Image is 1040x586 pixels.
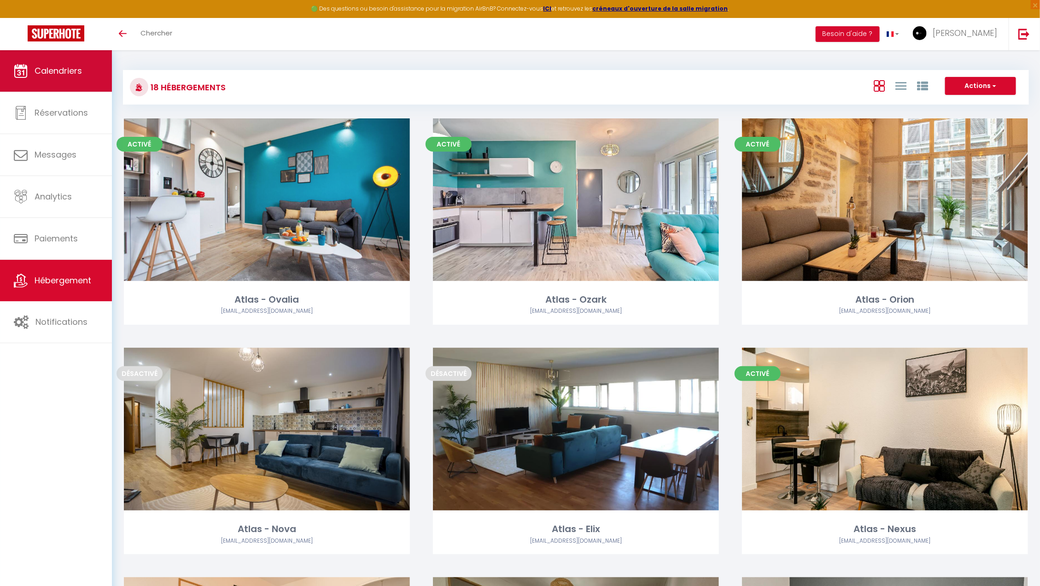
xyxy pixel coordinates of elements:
[913,26,927,40] img: ...
[35,316,88,328] span: Notifications
[816,26,880,42] button: Besoin d'aide ?
[124,307,410,316] div: Airbnb
[917,78,928,93] a: Vue par Groupe
[426,366,472,381] span: Désactivé
[140,28,172,38] span: Chercher
[28,25,84,41] img: Super Booking
[117,137,163,152] span: Activé
[426,137,472,152] span: Activé
[117,366,163,381] span: Désactivé
[874,78,885,93] a: Vue en Box
[933,27,997,39] span: [PERSON_NAME]
[735,137,781,152] span: Activé
[433,522,719,536] div: Atlas - Elix
[1001,545,1033,579] iframe: Chat
[742,307,1028,316] div: Airbnb
[433,537,719,545] div: Airbnb
[124,522,410,536] div: Atlas - Nova
[433,293,719,307] div: Atlas - Ozark
[906,18,1009,50] a: ... [PERSON_NAME]
[35,65,82,76] span: Calendriers
[742,293,1028,307] div: Atlas - Orion
[593,5,728,12] a: créneaux d'ouverture de la salle migration
[35,275,91,286] span: Hébergement
[124,293,410,307] div: Atlas - Ovalia
[148,77,226,98] h3: 18 Hébergements
[1018,28,1030,40] img: logout
[35,191,72,202] span: Analytics
[543,5,552,12] a: ICI
[895,78,906,93] a: Vue en Liste
[735,366,781,381] span: Activé
[35,149,76,160] span: Messages
[35,233,78,244] span: Paiements
[433,307,719,316] div: Airbnb
[124,537,410,545] div: Airbnb
[945,77,1016,95] button: Actions
[35,107,88,118] span: Réservations
[134,18,179,50] a: Chercher
[742,522,1028,536] div: Atlas - Nexus
[7,4,35,31] button: Ouvrir le widget de chat LiveChat
[742,537,1028,545] div: Airbnb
